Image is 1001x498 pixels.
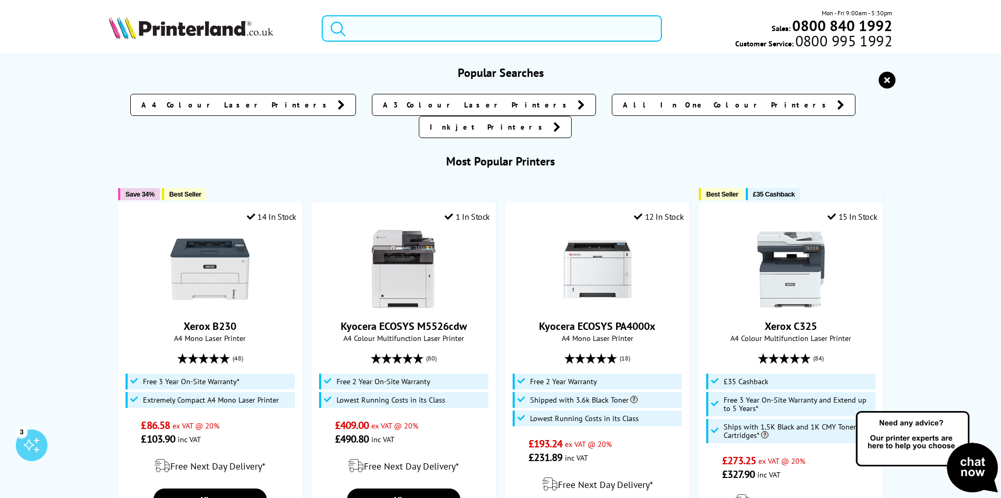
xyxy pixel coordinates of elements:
a: A4 Colour Laser Printers [130,94,356,116]
span: Shipped with 3.6k Black Toner [530,396,638,404]
img: Xerox C325 [752,230,831,309]
span: Free 2 Year Warranty [530,377,597,386]
span: £35 Cashback [753,190,795,198]
span: Sales: [772,23,791,33]
span: £327.90 [722,467,755,481]
span: (18) [620,348,630,368]
span: ex VAT @ 20% [172,421,219,431]
a: Kyocera ECOSYS M5526cdw [341,319,467,333]
a: Kyocera ECOSYS PA4000x [558,300,637,311]
a: Xerox C325 [752,300,831,311]
span: Free 3 Year On-Site Warranty and Extend up to 5 Years* [724,396,873,413]
span: Save 34% [126,190,155,198]
button: £35 Cashback [746,188,800,200]
button: Save 34% [118,188,160,200]
span: Mon - Fri 9:00am - 5:30pm [822,8,892,18]
span: Free 2 Year On-Site Warranty [336,377,430,386]
span: 0800 995 1992 [794,36,892,46]
span: A4 Mono Laser Printer [124,333,296,343]
div: 3 [16,426,27,437]
button: Best Seller [162,188,207,200]
a: Kyocera ECOSYS PA4000x [539,319,656,333]
span: A4 Mono Laser Printer [511,333,684,343]
span: £193.24 [528,437,563,451]
span: Best Seller [706,190,738,198]
span: £490.80 [335,432,369,446]
span: inc VAT [757,470,781,480]
a: All In One Colour Printers [612,94,855,116]
input: Search product or brand [322,15,662,42]
h3: Most Popular Printers [109,154,892,169]
span: Customer Service: [735,36,892,48]
span: £273.25 [722,454,756,467]
span: A3 Colour Laser Printers [383,100,572,110]
span: (48) [233,348,243,368]
h3: Popular Searches [109,65,892,80]
a: A3 Colour Laser Printers [372,94,596,116]
span: Inkjet Printers [430,122,548,132]
div: modal_delivery [317,451,490,481]
img: Open Live Chat window [853,409,1001,496]
a: Printerland Logo [109,16,309,41]
span: Lowest Running Costs in its Class [530,414,639,423]
span: inc VAT [178,434,201,444]
span: inc VAT [371,434,394,444]
span: £35 Cashback [724,377,768,386]
span: ex VAT @ 20% [758,456,805,466]
img: Xerox B230 [170,230,249,309]
span: (84) [813,348,824,368]
div: 15 In Stock [827,211,877,222]
a: Inkjet Printers [419,116,572,138]
a: Xerox C325 [765,319,817,333]
span: All In One Colour Printers [623,100,832,110]
span: (80) [426,348,437,368]
button: Best Seller [699,188,744,200]
img: Kyocera ECOSYS M5526cdw [364,230,443,309]
span: £231.89 [528,451,563,464]
span: £103.90 [141,432,175,446]
span: Lowest Running Costs in its Class [336,396,445,404]
span: £409.00 [335,418,369,432]
div: 1 In Stock [445,211,490,222]
a: Kyocera ECOSYS M5526cdw [364,300,443,311]
span: ex VAT @ 20% [565,439,612,449]
span: ex VAT @ 20% [371,421,418,431]
span: Free 3 Year On-Site Warranty* [143,377,239,386]
span: A4 Colour Multifunction Laser Printer [705,333,877,343]
span: Best Seller [169,190,201,198]
a: Xerox B230 [170,300,249,311]
span: £86.58 [141,418,170,432]
b: 0800 840 1992 [792,16,892,35]
span: A4 Colour Laser Printers [141,100,332,110]
img: Printerland Logo [109,16,273,39]
span: Ships with 1.5K Black and 1K CMY Toner Cartridges* [724,423,873,440]
span: Extremely Compact A4 Mono Laser Printer [143,396,279,404]
a: Xerox B230 [184,319,236,333]
div: 14 In Stock [247,211,296,222]
span: A4 Colour Multifunction Laser Printer [317,333,490,343]
img: Kyocera ECOSYS PA4000x [558,230,637,309]
a: 0800 840 1992 [791,21,892,31]
div: 12 In Stock [634,211,684,222]
div: modal_delivery [124,451,296,481]
span: inc VAT [565,453,588,463]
